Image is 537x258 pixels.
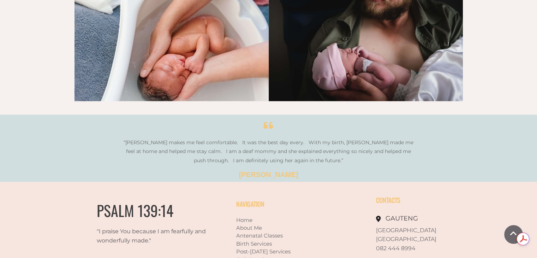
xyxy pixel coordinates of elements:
span: [PERSON_NAME] [239,170,298,178]
a: Home [236,216,252,223]
span: "I praise You because I am fearfully and wonderfully made [97,228,206,244]
span: 082 444 8994 [376,245,416,251]
span: “[PERSON_NAME] makes me feel comfortable. It was the best day every. With my birth, [PERSON_NAME]... [124,139,413,163]
span: [GEOGRAPHIC_DATA] [376,227,436,233]
span: NAVIGATION [236,199,264,208]
span: GAUTENG [386,214,418,222]
a: Antenatal Classes [236,232,283,239]
span: CONTACTS [376,195,400,204]
a: Post-[DATE] Services [236,248,291,254]
a: About Me [236,224,262,231]
a: Scroll To Top [504,225,523,244]
span: PSALM 139:14 [97,199,173,221]
span: ." [148,237,151,244]
a: Birth Services [236,240,272,247]
span: [GEOGRAPHIC_DATA] [376,235,436,242]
